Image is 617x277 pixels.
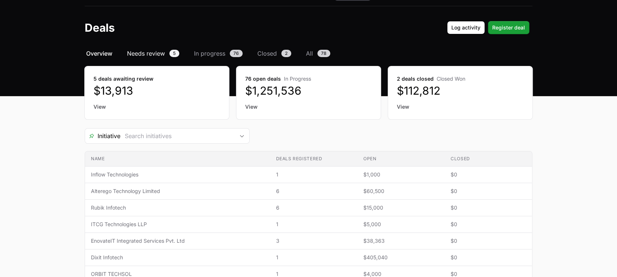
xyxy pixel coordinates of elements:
[91,237,264,245] span: EnovateIT Integrated Services Pvt. Ltd
[127,49,165,58] span: Needs review
[91,254,264,261] span: Dixit Infotech
[363,254,439,261] span: $405,040
[94,103,220,111] a: View
[276,254,351,261] span: 1
[363,171,439,178] span: $1,000
[120,129,235,143] input: Search initiatives
[270,151,357,166] th: Deals registered
[357,151,445,166] th: Open
[451,237,526,245] span: $0
[492,23,525,32] span: Register deal
[194,49,225,58] span: In progress
[94,75,220,83] dt: 5 deals awaiting review
[85,151,270,166] th: Name
[447,21,529,34] div: Primary actions
[230,50,243,57] span: 76
[304,49,332,58] a: All78
[306,49,313,58] span: All
[397,84,523,97] dd: $112,812
[437,76,465,82] span: Closed Won
[317,50,330,57] span: 78
[91,187,264,195] span: Alterego Technology Limited
[91,221,264,228] span: ITCG Technologies LLP
[245,84,372,97] dd: $1,251,536
[245,75,372,83] dt: 76 open deals
[284,76,311,82] span: In Progress
[281,50,291,57] span: 2
[169,50,179,57] span: 5
[276,221,351,228] span: 1
[85,49,532,58] nav: Deals navigation
[193,49,244,58] a: In progress76
[91,171,264,178] span: Inflow Technologies
[256,49,293,58] a: Closed2
[245,103,372,111] a: View
[488,21,529,34] button: Register deal
[276,204,351,211] span: 6
[397,75,523,83] dt: 2 deals closed
[276,187,351,195] span: 6
[257,49,277,58] span: Closed
[451,187,526,195] span: $0
[363,204,439,211] span: $15,000
[363,237,439,245] span: $38,363
[91,204,264,211] span: Rubik Infotech
[451,23,480,32] span: Log activity
[85,49,114,58] a: Overview
[235,129,249,143] div: Open
[86,49,112,58] span: Overview
[451,204,526,211] span: $0
[363,187,439,195] span: $60,500
[85,21,115,34] h1: Deals
[85,132,120,140] span: Initiative
[397,103,523,111] a: View
[126,49,181,58] a: Needs review5
[451,254,526,261] span: $0
[445,151,532,166] th: Closed
[363,221,439,228] span: $5,000
[276,237,351,245] span: 3
[451,221,526,228] span: $0
[451,171,526,178] span: $0
[447,21,485,34] button: Log activity
[94,84,220,97] dd: $13,913
[276,171,351,178] span: 1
